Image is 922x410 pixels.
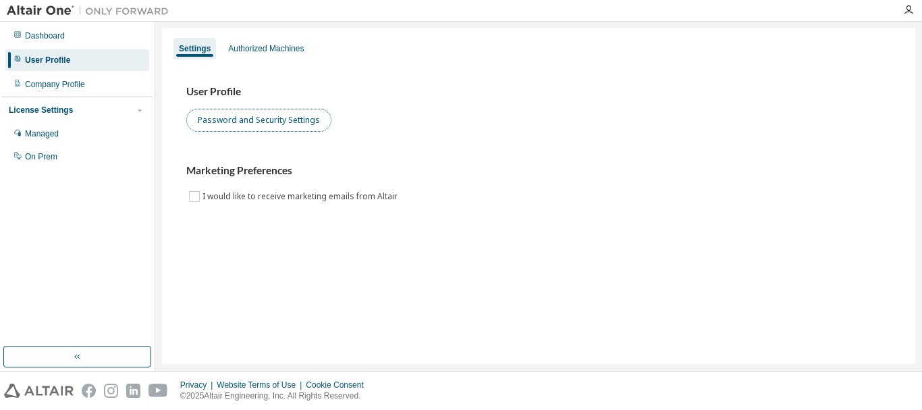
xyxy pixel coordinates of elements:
div: Authorized Machines [228,43,304,54]
h3: Marketing Preferences [186,164,891,178]
div: Managed [25,128,59,139]
div: Website Terms of Use [217,380,306,390]
div: Settings [179,43,211,54]
div: Company Profile [25,79,85,90]
div: Dashboard [25,30,65,41]
h3: User Profile [186,85,891,99]
img: altair_logo.svg [4,384,74,398]
div: On Prem [25,151,57,162]
img: youtube.svg [148,384,168,398]
p: © 2025 Altair Engineering, Inc. All Rights Reserved. [180,390,372,402]
img: linkedin.svg [126,384,140,398]
div: License Settings [9,105,73,116]
img: instagram.svg [104,384,118,398]
div: Privacy [180,380,217,390]
div: Cookie Consent [306,380,371,390]
div: User Profile [25,55,70,66]
button: Password and Security Settings [186,109,331,132]
img: Altair One [7,4,175,18]
label: I would like to receive marketing emails from Altair [202,188,400,205]
img: facebook.svg [82,384,96,398]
